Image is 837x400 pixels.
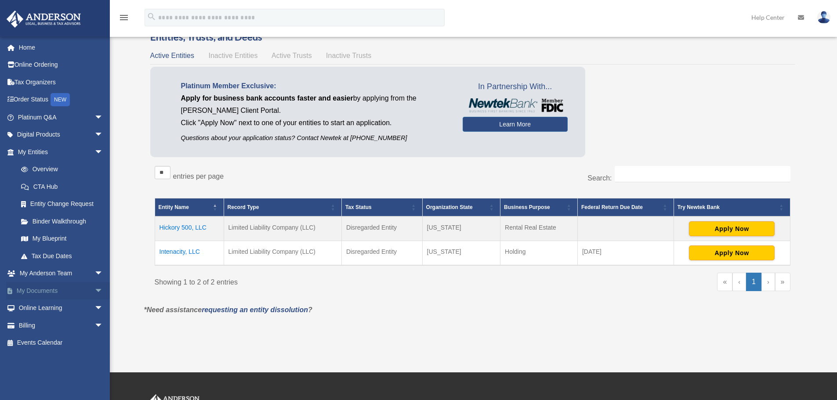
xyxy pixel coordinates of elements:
td: Hickory 500, LLC [155,216,224,241]
td: Holding [500,241,578,266]
a: Platinum Q&Aarrow_drop_down [6,108,116,126]
span: Tax Status [345,204,372,210]
span: arrow_drop_down [94,317,112,335]
a: Home [6,39,116,56]
span: Apply for business bank accounts faster and easier [181,94,353,102]
a: menu [119,15,129,23]
a: Next [761,273,775,291]
a: Tax Organizers [6,73,116,91]
i: menu [119,12,129,23]
a: Overview [12,161,108,178]
img: NewtekBankLogoSM.png [467,98,563,112]
span: arrow_drop_down [94,299,112,317]
div: NEW [51,93,70,106]
a: 1 [746,273,761,291]
th: Tax Status: Activate to sort [341,198,422,217]
a: First [717,273,732,291]
a: Tax Due Dates [12,247,112,265]
a: My Documentsarrow_drop_down [6,282,116,299]
span: Active Trusts [272,52,312,59]
p: Questions about your application status? Contact Newtek at [PHONE_NUMBER] [181,133,449,144]
div: Try Newtek Bank [678,202,777,213]
a: Previous [732,273,746,291]
a: Last [775,273,790,291]
a: Binder Walkthrough [12,213,112,230]
a: CTA Hub [12,178,112,195]
td: Disregarded Entity [341,216,422,241]
span: Organization State [426,204,473,210]
span: arrow_drop_down [94,282,112,300]
img: Anderson Advisors Platinum Portal [4,11,83,28]
p: Platinum Member Exclusive: [181,80,449,92]
th: Business Purpose: Activate to sort [500,198,578,217]
td: [US_STATE] [422,241,500,266]
th: Entity Name: Activate to invert sorting [155,198,224,217]
i: search [147,12,156,22]
span: Entity Name [159,204,189,210]
a: Events Calendar [6,334,116,352]
a: My Blueprint [12,230,112,248]
p: Click "Apply Now" next to one of your entities to start an application. [181,117,449,129]
span: Inactive Entities [208,52,257,59]
a: Digital Productsarrow_drop_down [6,126,116,144]
span: Record Type [228,204,259,210]
th: Record Type: Activate to sort [224,198,341,217]
a: Order StatusNEW [6,91,116,109]
th: Organization State: Activate to sort [422,198,500,217]
span: arrow_drop_down [94,143,112,161]
td: Limited Liability Company (LLC) [224,216,341,241]
span: arrow_drop_down [94,126,112,144]
a: Entity Change Request [12,195,112,213]
th: Federal Return Due Date: Activate to sort [577,198,674,217]
em: *Need assistance ? [144,306,312,314]
a: Online Learningarrow_drop_down [6,299,116,317]
a: My Entitiesarrow_drop_down [6,143,112,161]
span: In Partnership With... [463,80,568,94]
label: Search: [587,174,612,182]
p: by applying from the [PERSON_NAME] Client Portal. [181,92,449,117]
h3: Entities, Trusts, and Deeds [150,30,795,44]
td: Limited Liability Company (LLC) [224,241,341,266]
a: Billingarrow_drop_down [6,317,116,334]
span: arrow_drop_down [94,108,112,126]
td: [US_STATE] [422,216,500,241]
th: Try Newtek Bank : Activate to sort [674,198,790,217]
span: arrow_drop_down [94,265,112,283]
td: Rental Real Estate [500,216,578,241]
td: [DATE] [577,241,674,266]
button: Apply Now [689,245,775,260]
span: Federal Return Due Date [581,204,643,210]
a: Learn More [463,117,568,132]
a: requesting an entity dissolution [202,306,308,314]
span: Active Entities [150,52,194,59]
td: Disregarded Entity [341,241,422,266]
span: Inactive Trusts [326,52,371,59]
td: Intenacity, LLC [155,241,224,266]
label: entries per page [173,173,224,180]
a: My Anderson Teamarrow_drop_down [6,265,116,282]
span: Business Purpose [504,204,550,210]
button: Apply Now [689,221,775,236]
img: User Pic [817,11,830,24]
a: Online Ordering [6,56,116,74]
div: Showing 1 to 2 of 2 entries [155,273,466,288]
